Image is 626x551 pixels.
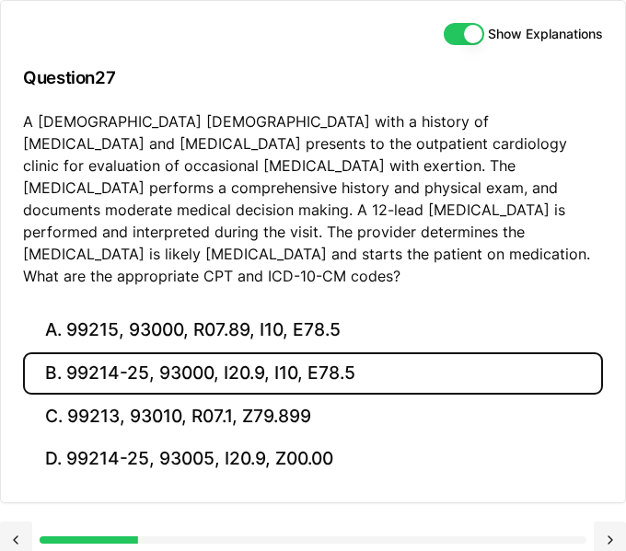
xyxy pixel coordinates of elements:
button: A. 99215, 93000, R07.89, I10, E78.5 [23,309,603,352]
button: C. 99213, 93010, R07.1, Z79.899 [23,395,603,438]
button: B. 99214-25, 93000, I20.9, I10, E78.5 [23,352,603,396]
label: Show Explanations [488,28,603,40]
p: A [DEMOGRAPHIC_DATA] [DEMOGRAPHIC_DATA] with a history of [MEDICAL_DATA] and [MEDICAL_DATA] prese... [23,110,603,287]
button: D. 99214-25, 93005, I20.9, Z00.00 [23,438,603,481]
h3: Question 27 [23,51,603,105]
